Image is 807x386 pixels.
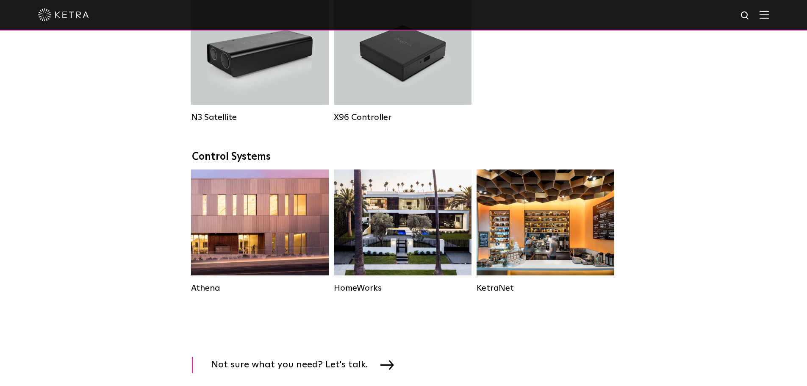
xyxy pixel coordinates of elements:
div: X96 Controller [334,112,471,122]
div: N3 Satellite [191,112,329,122]
div: HomeWorks [334,283,471,293]
span: Not sure what you need? Let's talk. [211,357,380,373]
img: ketra-logo-2019-white [38,8,89,21]
div: Control Systems [192,151,616,163]
a: Athena Commercial Solution [191,169,329,293]
a: HomeWorks Residential Solution [334,169,471,293]
img: arrow [380,360,394,369]
img: search icon [740,11,751,21]
img: Hamburger%20Nav.svg [760,11,769,19]
a: Not sure what you need? Let's talk. [192,357,405,373]
a: KetraNet Legacy System [477,169,614,293]
div: Athena [191,283,329,293]
div: KetraNet [477,283,614,293]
